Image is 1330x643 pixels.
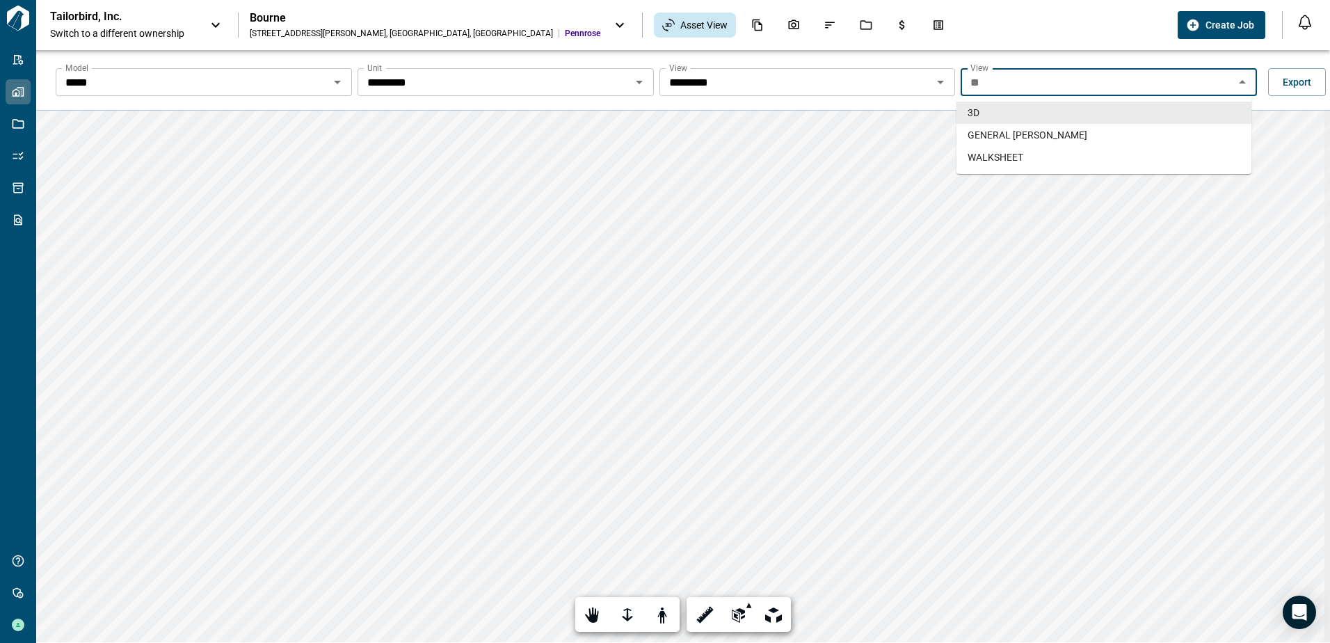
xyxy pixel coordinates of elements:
[250,28,553,39] div: [STREET_ADDRESS][PERSON_NAME] , [GEOGRAPHIC_DATA] , [GEOGRAPHIC_DATA]
[250,11,600,25] div: Bourne
[630,72,649,92] button: Open
[1283,75,1311,89] span: Export
[1283,596,1316,629] div: Open Intercom Messenger
[931,72,950,92] button: Open
[654,13,736,38] div: Asset View
[50,10,175,24] p: Tailorbird, Inc.
[680,18,728,32] span: Asset View
[565,28,600,39] span: Pennrose
[367,62,382,74] label: Unit
[815,13,844,37] div: Issues & Info
[968,106,979,120] span: 3D
[1205,18,1254,32] span: Create Job
[65,62,88,74] label: Model
[851,13,881,37] div: Jobs
[328,72,347,92] button: Open
[743,13,772,37] div: Documents
[968,128,1087,142] span: GENERAL [PERSON_NAME]
[779,13,808,37] div: Photos
[1233,72,1252,92] button: Close
[924,13,953,37] div: Takeoff Center
[888,13,917,37] div: Budgets
[968,150,1023,164] span: WALKSHEET
[970,62,988,74] label: View
[669,62,687,74] label: View
[1268,68,1326,96] button: Export
[50,26,196,40] span: Switch to a different ownership
[1178,11,1265,39] button: Create Job
[1294,11,1316,33] button: Open notification feed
